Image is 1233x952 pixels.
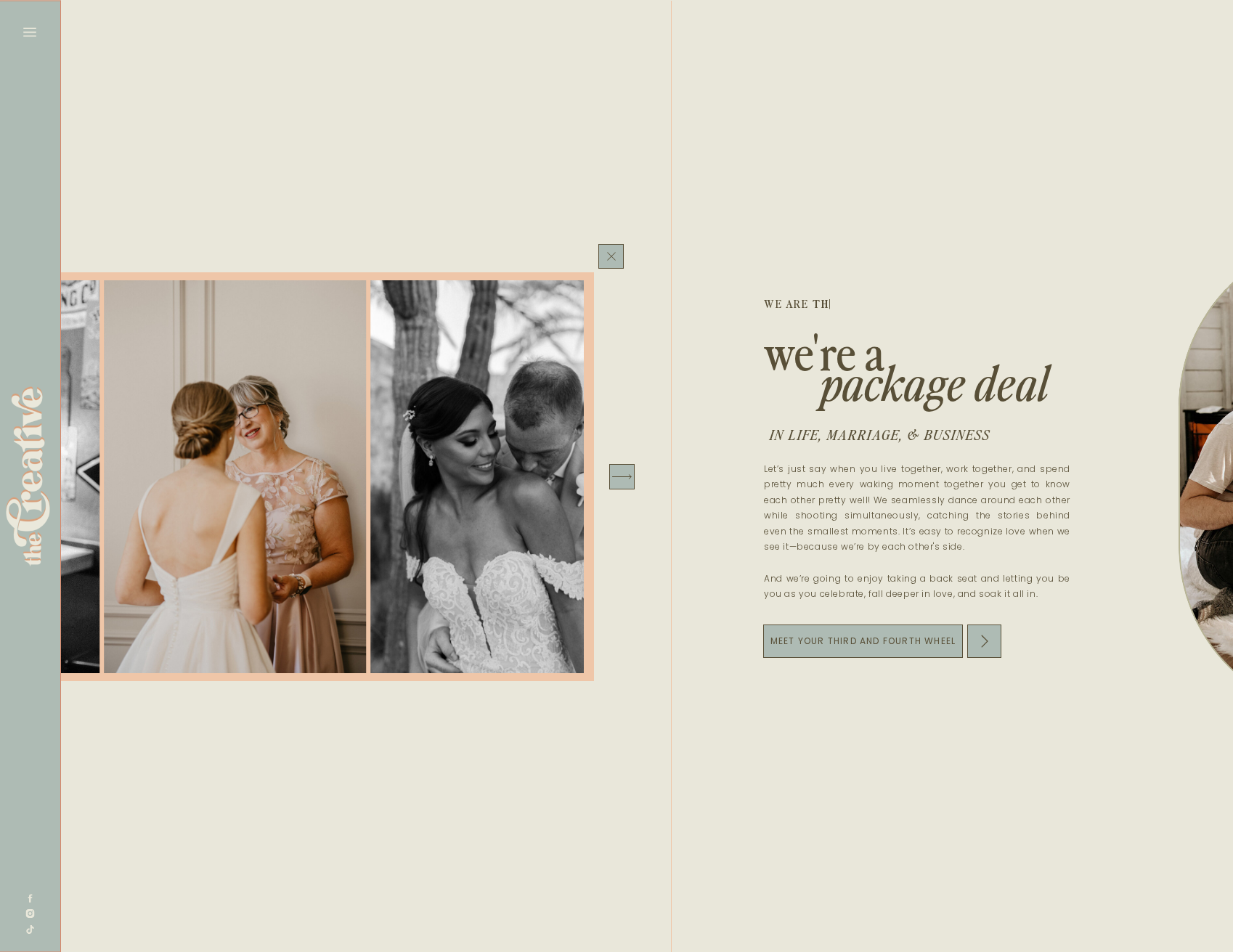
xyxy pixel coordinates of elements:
span: | [829,295,831,311]
h2: package deal [820,357,1078,409]
h2: we are [764,295,1070,314]
h2: we're a [763,324,890,383]
a: Meet your third and fourth wheel [763,631,963,651]
p: Let’s just say when you live together, work together, and spend pretty much every waking moment t... [764,461,1070,606]
span: T H [813,295,829,311]
h2: In life, marriage, & business [768,424,992,447]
